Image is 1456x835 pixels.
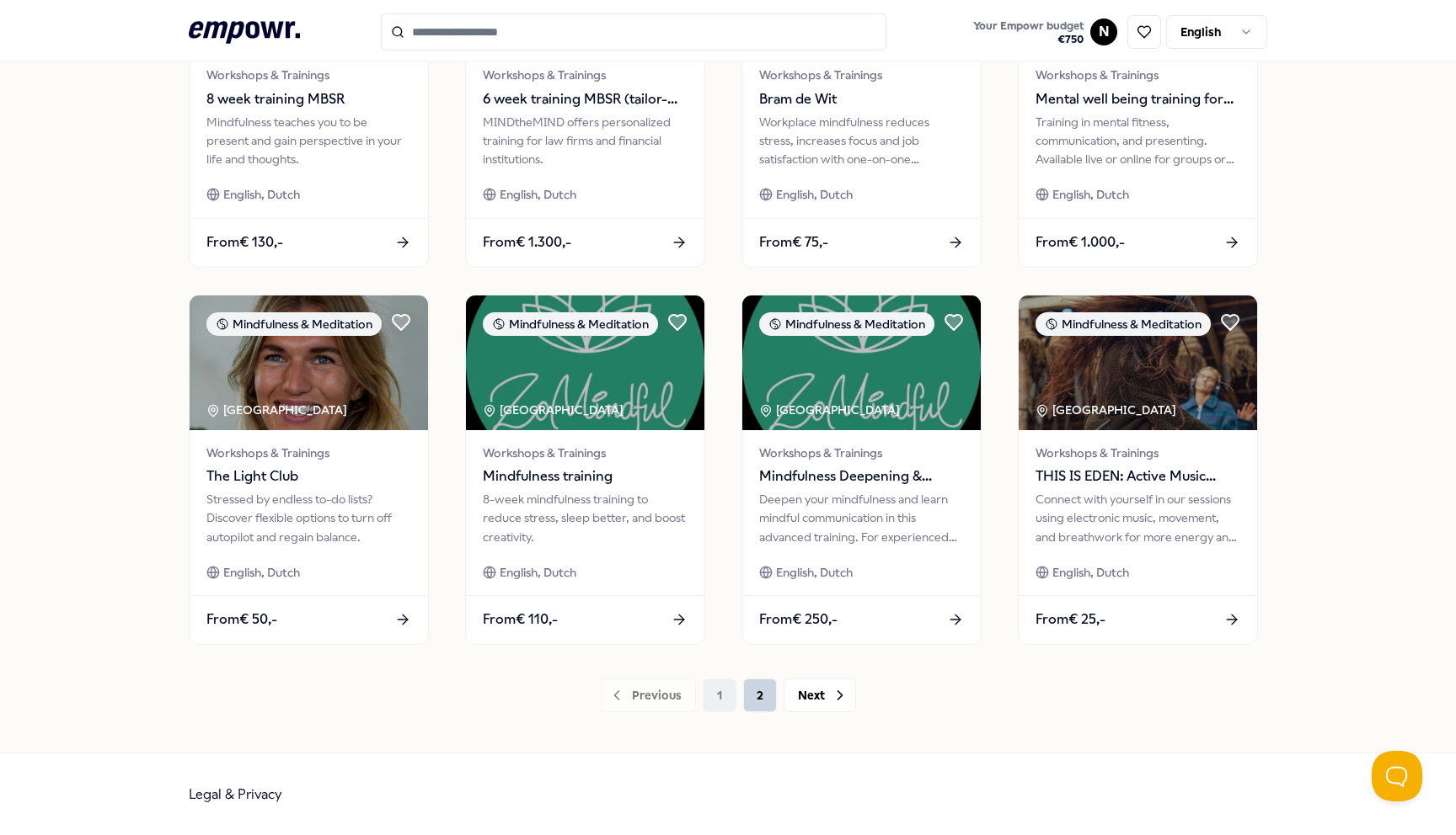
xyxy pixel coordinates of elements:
span: From € 75,- [759,231,828,253]
div: Deepen your mindfulness and learn mindful communication in this advanced training. For experience... [759,490,964,546]
span: Workshops & Trainings [1036,66,1240,84]
a: Legal & Privacy [189,786,282,802]
span: Workshops & Trainings [1036,444,1240,462]
div: Stressed by endless to-do lists? Discover flexible options to turn off autopilot and regain balance. [206,490,411,546]
span: English, Dutch [223,185,300,204]
span: Mindfulness Deepening & Mindful Communication [759,465,964,487]
div: Connect with yourself in our sessions using electronic music, movement, and breathwork for more e... [1036,490,1240,546]
a: Your Empowr budget€750 [966,14,1090,50]
div: [GEOGRAPHIC_DATA] [483,401,626,419]
div: [GEOGRAPHIC_DATA] [759,401,902,419]
span: Bram de Wit [759,88,964,110]
span: The Light Club [206,465,411,487]
span: English, Dutch [223,563,300,582]
span: Workshops & Trainings [483,66,688,84]
span: English, Dutch [1052,185,1129,204]
div: MINDtheMIND offers personalized training for law firms and financial institutions. [483,113,688,169]
a: package imageMindfulness & Meditation[GEOGRAPHIC_DATA] Workshops & TrainingsMindfulness Deepening... [741,295,982,645]
img: package image [1019,295,1257,430]
div: Mindfulness teaches you to be present and gain perspective in your life and thoughts. [206,113,411,169]
button: Your Empowr budget€750 [970,16,1087,50]
span: Workshops & Trainings [206,66,411,84]
span: From € 25,- [1036,609,1105,630]
iframe: Help Scout Beacon - Open [1372,751,1422,801]
span: Workshops & Trainings [483,444,688,462]
img: package image [466,295,704,430]
span: English, Dutch [776,563,853,582]
span: English, Dutch [500,185,576,204]
div: Mindfulness & Meditation [206,312,382,336]
div: Mindfulness & Meditation [483,312,658,336]
span: From € 1.000,- [1036,231,1125,253]
img: package image [190,295,428,430]
span: English, Dutch [1052,563,1129,582]
button: Next [784,678,856,712]
div: Mindfulness & Meditation [1036,312,1211,336]
span: From € 50,- [206,609,277,630]
span: English, Dutch [500,563,576,582]
span: Workshops & Trainings [206,444,411,462]
span: 6 week training MBSR (tailor-made) [483,88,688,110]
div: [GEOGRAPHIC_DATA] [1036,401,1179,419]
img: package image [742,295,981,430]
span: From € 130,- [206,231,283,253]
span: Your Empowr budget [973,19,1084,33]
span: From € 1.300,- [483,231,571,253]
div: 8-week mindfulness training to reduce stress, sleep better, and boost creativity. [483,490,688,546]
span: From € 110,- [483,609,558,630]
a: package imageMindfulness & Meditation[GEOGRAPHIC_DATA] Workshops & TrainingsThe Light ClubStresse... [189,295,429,645]
a: package imageMindfulness & Meditation[GEOGRAPHIC_DATA] Workshops & TrainingsMindfulness training8... [465,295,705,645]
span: THIS IS EDEN: Active Music Meditation [1036,465,1240,487]
input: Search for products, categories or subcategories [381,13,886,51]
button: N [1090,19,1117,45]
span: 8 week training MBSR [206,88,411,110]
span: € 750 [973,33,1084,46]
span: Workshops & Trainings [759,66,964,84]
span: From € 250,- [759,609,838,630]
span: Mental well being training for employees [1036,88,1240,110]
div: Training in mental fitness, communication, and presenting. Available live or online for groups or... [1036,113,1240,169]
div: Workplace mindfulness reduces stress, increases focus and job satisfaction with one-on-one coaching. [759,113,964,169]
button: 2 [743,678,777,712]
div: [GEOGRAPHIC_DATA] [206,401,350,419]
span: English, Dutch [776,185,853,204]
a: package imageMindfulness & Meditation[GEOGRAPHIC_DATA] Workshops & TrainingsTHIS IS EDEN: Active ... [1018,295,1258,645]
span: Mindfulness training [483,465,688,487]
span: Workshops & Trainings [759,444,964,462]
div: Mindfulness & Meditation [759,312,934,336]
